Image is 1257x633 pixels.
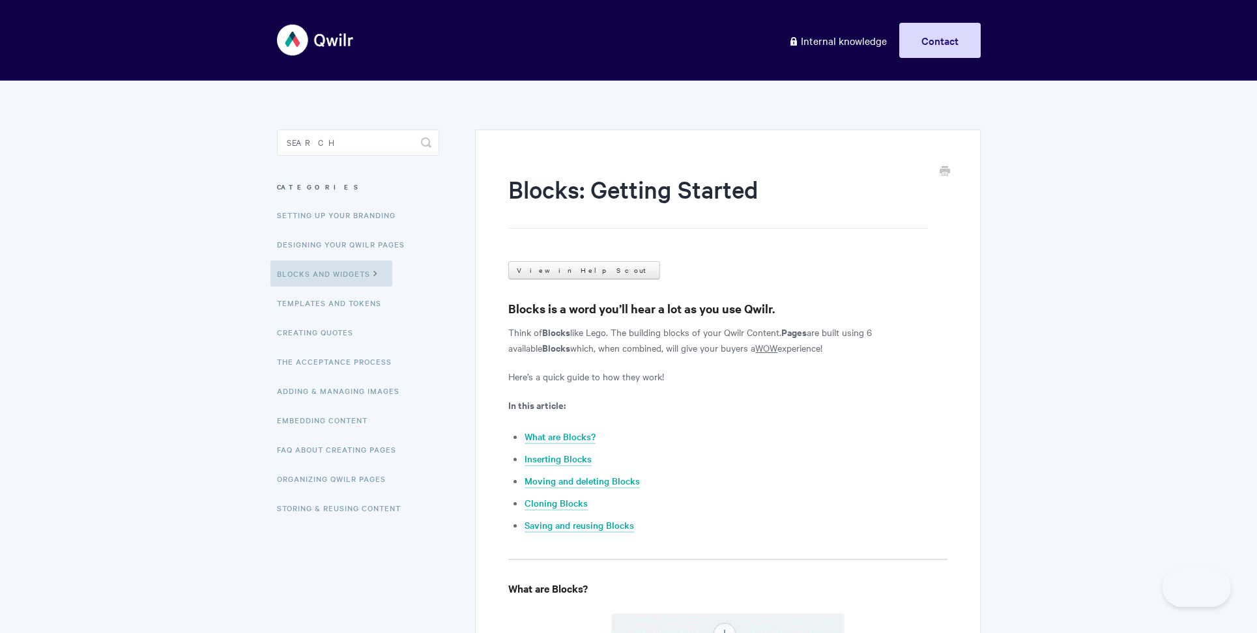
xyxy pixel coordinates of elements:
strong: In this article: [508,398,566,412]
a: The Acceptance Process [277,348,401,374]
a: Contact [899,23,981,58]
p: Think of like Lego. The building blocks of your Qwilr Content. are built using 6 available which,... [508,324,947,356]
strong: Blocks [542,341,570,354]
a: Inserting Blocks [525,452,592,466]
a: What are Blocks? [525,430,596,444]
a: Embedding Content [277,407,377,433]
strong: Pages [781,325,807,339]
h4: What are Blocks? [508,580,947,597]
iframe: Toggle Customer Support [1163,568,1231,607]
a: Adding & Managing Images [277,378,409,404]
a: Creating Quotes [277,319,363,345]
a: Moving and deleting Blocks [525,474,640,488]
a: Cloning Blocks [525,496,588,511]
a: Templates and Tokens [277,290,391,316]
a: Setting up your Branding [277,202,405,228]
input: Search [277,130,439,156]
a: Print this Article [940,165,950,179]
h3: Categories [277,175,439,199]
h1: Blocks: Getting Started [508,173,927,229]
h3: Blocks is a word you’ll hear a lot as you use Qwilr. [508,300,947,318]
a: Internal knowledge [779,23,897,58]
img: Qwilr Help Center [277,16,354,64]
p: Here’s a quick guide to how they work! [508,369,947,384]
a: View in Help Scout [508,261,660,279]
strong: Blocks [542,325,570,339]
a: Storing & Reusing Content [277,495,411,521]
u: WOW [755,341,777,354]
a: FAQ About Creating Pages [277,436,406,462]
a: Blocks and Widgets [270,260,392,287]
a: Designing Your Qwilr Pages [277,231,414,257]
a: Organizing Qwilr Pages [277,466,396,492]
a: Saving and reusing Blocks [525,518,634,533]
